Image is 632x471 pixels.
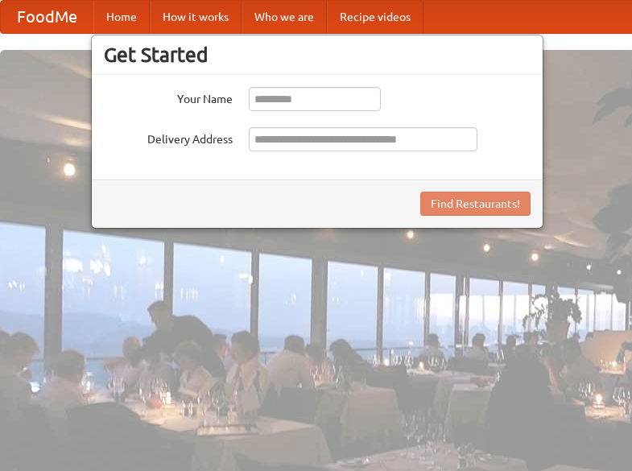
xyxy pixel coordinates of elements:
[327,1,423,33] a: Recipe videos
[93,1,150,33] a: Home
[104,127,233,147] label: Delivery Address
[242,1,327,33] a: Who we are
[104,43,531,67] h3: Get Started
[420,192,531,216] button: Find Restaurants!
[104,87,233,107] label: Your Name
[1,1,93,33] a: FoodMe
[150,1,242,33] a: How it works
